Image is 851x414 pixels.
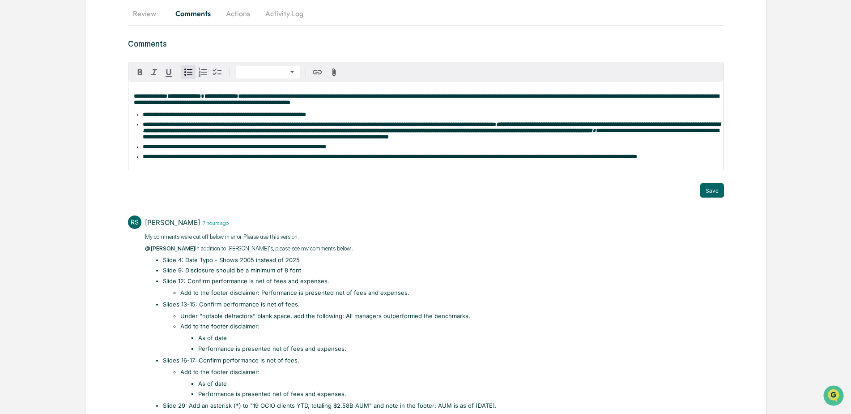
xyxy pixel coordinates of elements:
button: Italic [147,65,162,79]
button: Actions [218,3,258,24]
li: Performance is presented net of fees and expenses. [198,390,724,399]
div: 🖐️ [9,114,16,121]
div: Start new chat [30,69,147,78]
li: Slide 9: Disclosure should be a minimum of 8 font [163,266,724,275]
span: Data Lookup [18,130,56,139]
div: We're available if you need us! [30,78,113,85]
p: My comments were cut off below in error. Please use this version. [145,233,723,241]
span: Pylon [89,152,108,159]
p: In addition to [PERSON_NAME]'s, please see my comments below.: [145,244,723,253]
div: 🔎 [9,131,16,138]
li: Add to the footer disclaimer: Performance is presented net of fees and expenses. [180,289,723,298]
time: Wednesday, August 27, 2025 at 7:03:46 AM PDT [200,219,229,226]
li: Slide 4: Date Typo - Shows 2005 instead of 2025 [163,256,724,265]
li: Under “notable detractors” blank space, add the following: All managers outperformed the benchmarks. [180,312,723,321]
button: Save [700,183,724,198]
button: Review [128,3,168,24]
button: Bold [133,65,147,79]
span: Preclearance [18,113,58,122]
input: Clear [23,41,148,50]
div: [PERSON_NAME] [145,218,200,227]
a: 🖐️Preclearance [5,109,61,125]
span: @[PERSON_NAME] [145,245,195,252]
a: Powered byPylon [63,151,108,159]
div: 🗄️ [65,114,72,121]
a: 🔎Data Lookup [5,126,60,142]
div: RS [128,216,141,229]
span: Attestations [74,113,111,122]
img: 1746055101610-c473b297-6a78-478c-a979-82029cc54cd1 [9,69,25,85]
button: Activity Log [258,3,311,24]
li: Add to the footer disclaimer: [180,368,723,399]
button: Start new chat [152,71,163,82]
button: Comments [168,3,218,24]
button: Underline [162,65,176,79]
iframe: Open customer support [822,384,847,409]
li: Slide 29: Add an asterisk (*) to "19 OCIO clients YTD, totaling $2.58B AUM" and note in the foote... [163,401,724,410]
p: How can we help? [9,19,163,33]
div: secondary tabs example [128,3,723,24]
button: Block type [236,66,300,78]
li: As of date [198,334,724,343]
li: Slide 12: Confirm performance is net of fees and expenses. [163,277,724,298]
li: As of date [198,379,724,388]
button: Attach files [326,66,342,78]
h3: Comments [128,39,723,48]
li: Slides 13-15: Confirm performance is net of fees. [163,300,724,354]
li: Add to the footer disclaimer: [180,322,723,353]
li: Slides 16-17: Confirm performance is net of fees. [163,356,724,399]
li: Performance is presented net of fees and expenses. [198,345,724,354]
a: 🗄️Attestations [61,109,115,125]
